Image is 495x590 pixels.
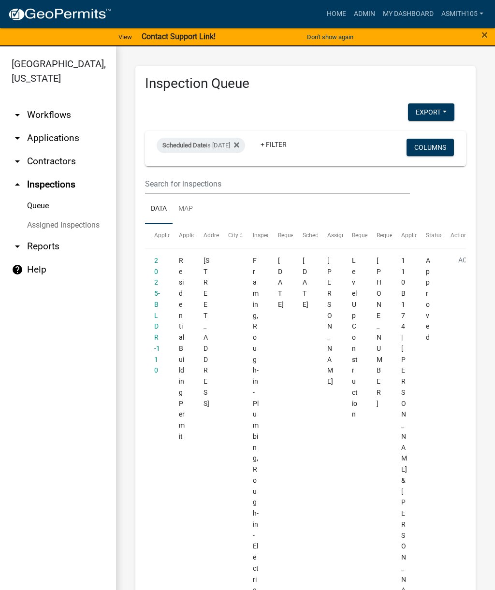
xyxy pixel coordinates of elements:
a: My Dashboard [379,5,437,23]
span: Scheduled Time [303,232,344,239]
datatable-header-cell: Address [194,224,219,247]
button: Action [451,255,490,279]
span: Address [204,232,225,239]
i: arrow_drop_up [12,179,23,190]
span: Application [154,232,184,239]
i: arrow_drop_down [12,241,23,252]
span: Approved [426,257,430,341]
i: help [12,264,23,275]
span: Actions [451,232,470,239]
span: Residential Building Permit [179,257,185,440]
datatable-header-cell: Inspection Type [244,224,268,247]
datatable-header-cell: Actions [441,224,466,247]
span: Application Description [401,232,462,239]
i: arrow_drop_down [12,156,23,167]
a: Admin [350,5,379,23]
input: Search for inspections [145,174,410,194]
datatable-header-cell: Application [145,224,170,247]
datatable-header-cell: Status [417,224,441,247]
span: Assigned Inspector [327,232,377,239]
span: 127 N STEEL BRIDGE RD [204,257,209,407]
datatable-header-cell: Application Description [392,224,417,247]
span: Michele Rivera [327,257,333,385]
h3: Inspection Queue [145,75,466,92]
span: Requestor Phone [377,232,421,239]
a: asmith105 [437,5,487,23]
strong: Contact Support Link! [142,32,216,41]
span: 07/18/2025 [278,257,284,308]
span: 828-606-2506 [377,257,382,407]
span: Application Type [179,232,223,239]
datatable-header-cell: Requestor Phone [367,224,392,247]
a: 2025-BLDR-110 [154,257,160,374]
button: Export [408,103,454,121]
span: City [228,232,238,239]
span: Requested Date [278,232,319,239]
div: [DATE] [303,255,309,310]
span: LevelUp Construction [352,257,358,418]
span: × [481,28,488,42]
a: Home [323,5,350,23]
a: View [115,29,136,45]
datatable-header-cell: Requestor Name [343,224,367,247]
button: Close [481,29,488,41]
datatable-header-cell: Scheduled Time [293,224,318,247]
a: Map [173,194,199,225]
span: Requestor Name [352,232,395,239]
datatable-header-cell: Requested Date [268,224,293,247]
a: Data [145,194,173,225]
i: arrow_drop_down [12,109,23,121]
a: + Filter [253,136,294,153]
span: Status [426,232,443,239]
div: is [DATE] [157,138,245,153]
datatable-header-cell: City [219,224,244,247]
button: Don't show again [303,29,357,45]
span: Inspection Type [253,232,294,239]
datatable-header-cell: Assigned Inspector [318,224,342,247]
datatable-header-cell: Application Type [170,224,194,247]
span: Scheduled Date [162,142,206,149]
i: arrow_drop_down [12,132,23,144]
button: Columns [407,139,454,156]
